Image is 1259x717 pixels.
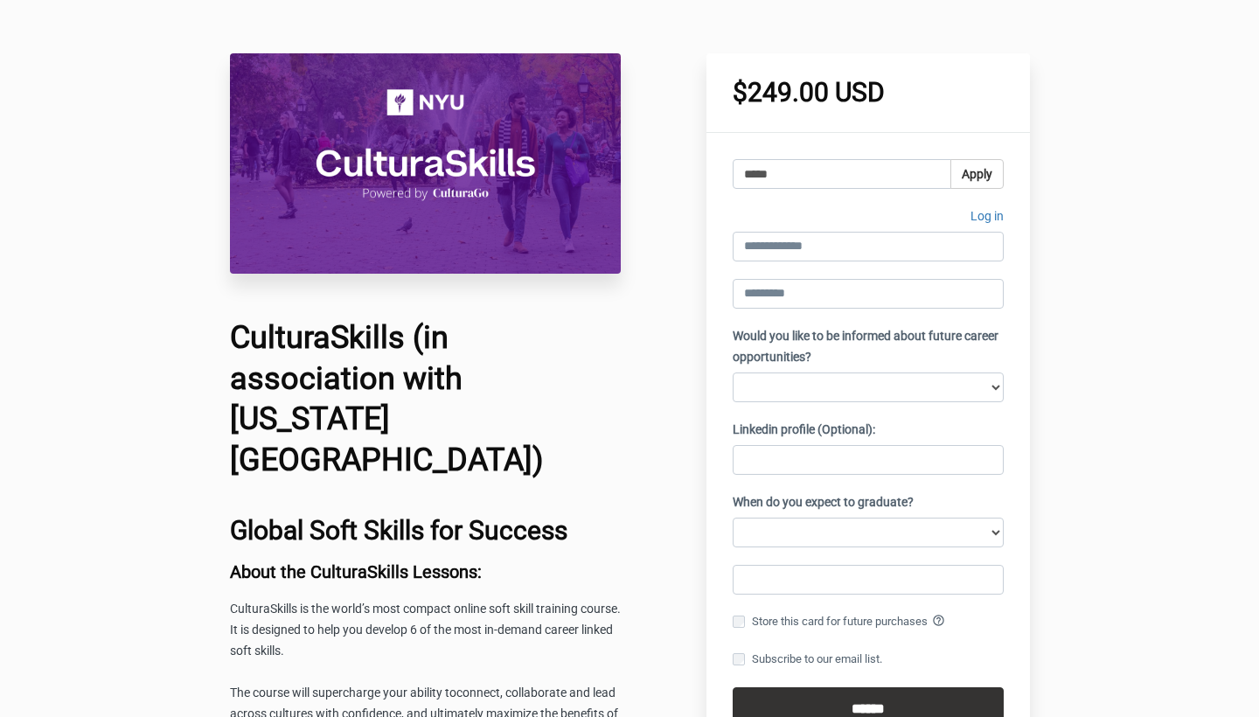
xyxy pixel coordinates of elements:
[733,612,1004,631] label: Store this card for future purchases
[742,566,994,597] iframe: Secure payment input frame
[230,562,622,581] h3: About the CulturaSkills Lessons:
[733,492,914,513] label: When do you expect to graduate?
[733,80,1004,106] h1: $249.00 USD
[230,515,567,546] b: Global Soft Skills for Success
[230,317,622,481] h1: CulturaSkills (in association with [US_STATE][GEOGRAPHIC_DATA])
[230,602,621,658] span: CulturaSkills is the world’s most compact online soft skill training course. It is designed to he...
[970,206,1004,232] a: Log in
[950,159,1004,189] button: Apply
[733,326,1004,368] label: Would you like to be informed about future career opportunities?
[733,653,745,665] input: Subscribe to our email list.
[230,686,456,700] span: The course will supercharge your ability to
[733,650,882,669] label: Subscribe to our email list.
[733,420,875,441] label: Linkedin profile (Optional):
[733,616,745,628] input: Store this card for future purchases
[230,53,622,274] img: 31710be-8b5f-527-66b4-0ce37cce11c4_CulturaSkills_NYU_Course_Header_Image.png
